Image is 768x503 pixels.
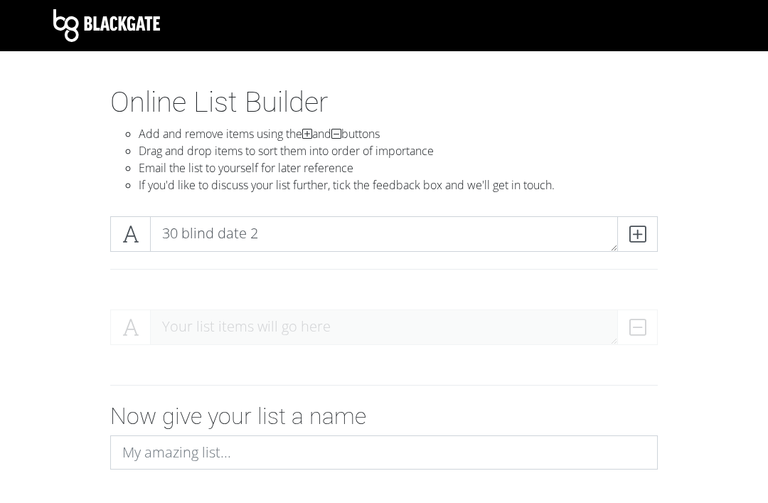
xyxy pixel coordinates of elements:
[139,176,658,194] li: If you'd like to discuss your list further, tick the feedback box and we'll get in touch.
[110,85,658,120] h1: Online List Builder
[139,142,658,159] li: Drag and drop items to sort them into order of importance
[110,435,658,470] input: My amazing list...
[110,403,658,430] h2: Now give your list a name
[139,125,658,142] li: Add and remove items using the and buttons
[139,159,658,176] li: Email the list to yourself for later reference
[53,9,160,42] img: Blackgate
